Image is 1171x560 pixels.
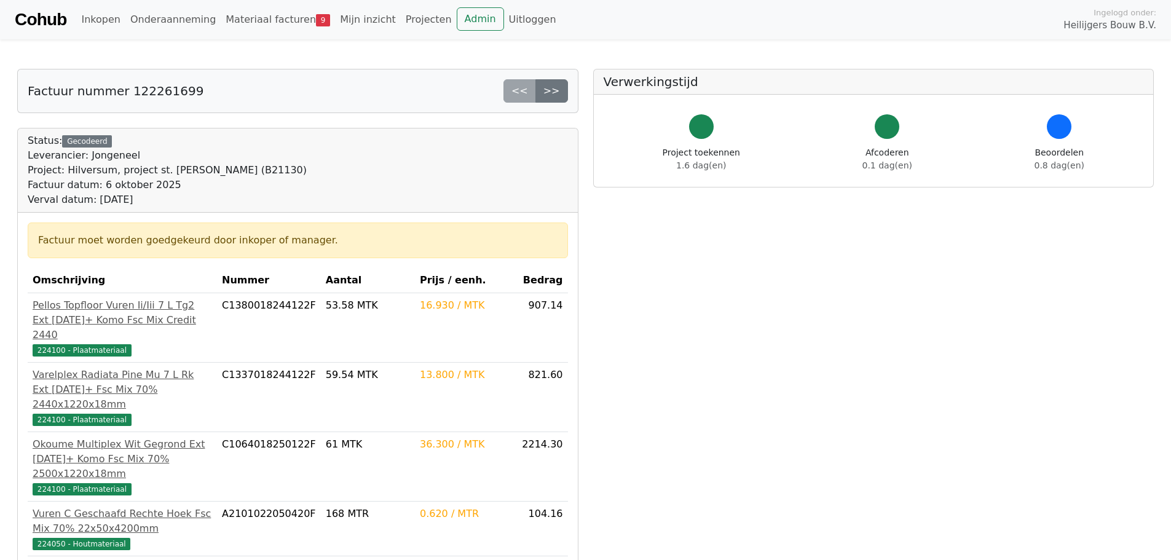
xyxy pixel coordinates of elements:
div: Varelplex Radiata Pine Mu 7 L Rk Ext [DATE]+ Fsc Mix 70% 2440x1220x18mm [33,368,212,412]
a: Uitloggen [504,7,561,32]
td: 2214.30 [517,432,567,502]
a: Cohub [15,5,66,34]
div: 16.930 / MTK [420,298,512,313]
div: Project: Hilversum, project st. [PERSON_NAME] (B21130) [28,163,307,178]
div: Status: [28,133,307,207]
div: Project toekennen [663,146,740,172]
td: A2101022050420F [217,502,321,556]
span: 224100 - Plaatmateriaal [33,483,132,495]
span: Heilijgers Bouw B.V. [1063,18,1156,33]
h5: Factuur nummer 122261699 [28,84,203,98]
h5: Verwerkingstijd [604,74,1144,89]
th: Omschrijving [28,268,217,293]
td: C1337018244122F [217,363,321,432]
span: 224100 - Plaatmateriaal [33,414,132,426]
a: Admin [457,7,504,31]
th: Aantal [321,268,415,293]
span: 1.6 dag(en) [676,160,726,170]
div: 59.54 MTK [326,368,410,382]
td: C1380018244122F [217,293,321,363]
a: Okoume Multiplex Wit Gegrond Ext [DATE]+ Komo Fsc Mix 70% 2500x1220x18mm224100 - Plaatmateriaal [33,437,212,496]
div: Factuur datum: 6 oktober 2025 [28,178,307,192]
div: 61 MTK [326,437,410,452]
a: Mijn inzicht [335,7,401,32]
td: 907.14 [517,293,567,363]
a: Varelplex Radiata Pine Mu 7 L Rk Ext [DATE]+ Fsc Mix 70% 2440x1220x18mm224100 - Plaatmateriaal [33,368,212,427]
a: >> [535,79,568,103]
th: Bedrag [517,268,567,293]
span: 9 [316,14,330,26]
span: 0.1 dag(en) [862,160,912,170]
a: Inkopen [76,7,125,32]
div: 0.620 / MTR [420,507,512,521]
td: 821.60 [517,363,567,432]
a: Onderaanneming [125,7,221,32]
div: Vuren C Geschaafd Rechte Hoek Fsc Mix 70% 22x50x4200mm [33,507,212,536]
div: Afcoderen [862,146,912,172]
div: Leverancier: Jongeneel [28,148,307,163]
a: Projecten [401,7,457,32]
span: 224050 - Houtmateriaal [33,538,130,550]
div: Pellos Topfloor Vuren Ii/Iii 7 L Tg2 Ext [DATE]+ Komo Fsc Mix Credit 2440 [33,298,212,342]
div: Verval datum: [DATE] [28,192,307,207]
td: C1064018250122F [217,432,321,502]
div: 53.58 MTK [326,298,410,313]
span: Ingelogd onder: [1094,7,1156,18]
div: Okoume Multiplex Wit Gegrond Ext [DATE]+ Komo Fsc Mix 70% 2500x1220x18mm [33,437,212,481]
th: Nummer [217,268,321,293]
span: 0.8 dag(en) [1035,160,1084,170]
th: Prijs / eenh. [415,268,517,293]
div: Gecodeerd [62,135,112,148]
div: 168 MTR [326,507,410,521]
a: Materiaal facturen9 [221,7,335,32]
div: 13.800 / MTK [420,368,512,382]
div: Factuur moet worden goedgekeurd door inkoper of manager. [38,233,558,248]
a: Pellos Topfloor Vuren Ii/Iii 7 L Tg2 Ext [DATE]+ Komo Fsc Mix Credit 2440224100 - Plaatmateriaal [33,298,212,357]
div: 36.300 / MTK [420,437,512,452]
td: 104.16 [517,502,567,556]
span: 224100 - Plaatmateriaal [33,344,132,357]
div: Beoordelen [1035,146,1084,172]
a: Vuren C Geschaafd Rechte Hoek Fsc Mix 70% 22x50x4200mm224050 - Houtmateriaal [33,507,212,551]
